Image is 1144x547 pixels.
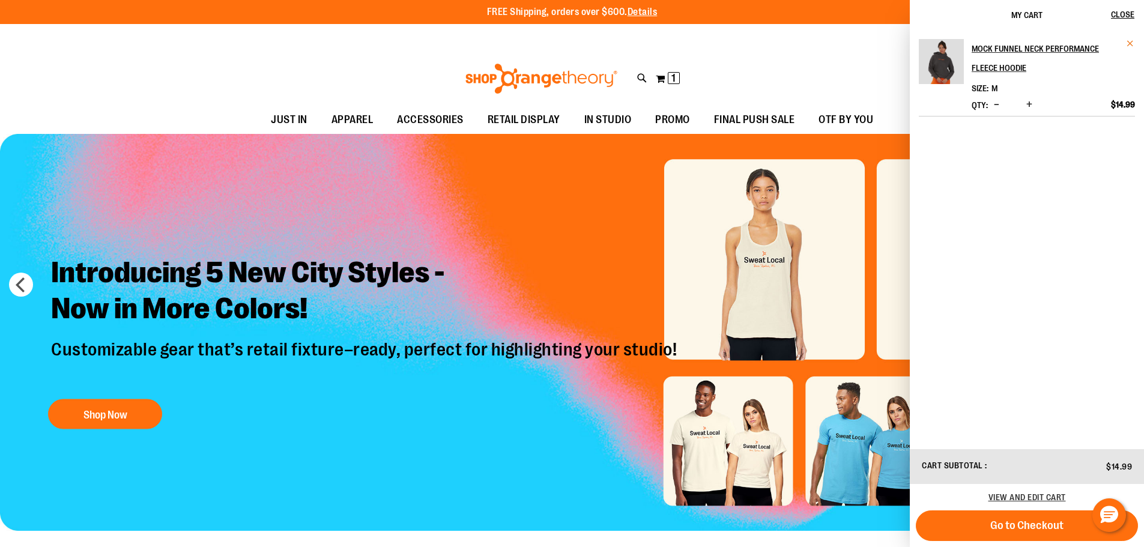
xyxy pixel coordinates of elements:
a: Introducing 5 New City Styles -Now in More Colors! Customizable gear that’s retail fixture–ready,... [42,245,689,435]
img: Mock Funnel Neck Performance Fleece Hoodie [919,39,964,84]
a: PROMO [643,106,702,134]
a: OTF BY YOU [807,106,885,134]
span: $14.99 [1111,99,1135,110]
span: RETAIL DISPLAY [488,106,560,133]
a: RETAIL DISPLAY [476,106,572,134]
dt: Size [972,83,988,93]
span: APPAREL [331,106,374,133]
button: Go to Checkout [916,510,1138,541]
span: Cart Subtotal [922,461,983,470]
span: PROMO [655,106,690,133]
a: FINAL PUSH SALE [702,106,807,134]
a: JUST IN [259,106,319,134]
button: Hello, have a question? Let’s chat. [1092,498,1126,532]
a: Details [628,7,658,17]
span: 1 [671,72,676,84]
h2: Mock Funnel Neck Performance Fleece Hoodie [972,39,1119,77]
a: APPAREL [319,106,386,134]
img: Shop Orangetheory [464,64,619,94]
button: Shop Now [48,399,162,429]
h2: Introducing 5 New City Styles - Now in More Colors! [42,245,689,338]
span: Go to Checkout [990,519,1064,532]
button: prev [9,273,33,297]
a: Remove item [1126,39,1135,48]
p: Customizable gear that’s retail fixture–ready, perfect for highlighting your studio! [42,338,689,387]
span: JUST IN [271,106,307,133]
p: FREE Shipping, orders over $600. [487,5,658,19]
span: OTF BY YOU [819,106,873,133]
span: IN STUDIO [584,106,632,133]
a: ACCESSORIES [385,106,476,134]
a: IN STUDIO [572,106,644,134]
a: Mock Funnel Neck Performance Fleece Hoodie [919,39,964,92]
span: M [991,83,997,93]
span: FINAL PUSH SALE [714,106,795,133]
span: $14.99 [1106,462,1132,471]
button: Decrease product quantity [991,99,1002,111]
span: ACCESSORIES [397,106,464,133]
li: Product [919,39,1135,116]
button: Increase product quantity [1023,99,1035,111]
span: Close [1111,10,1134,19]
a: Mock Funnel Neck Performance Fleece Hoodie [972,39,1135,77]
a: View and edit cart [988,492,1066,502]
span: My Cart [1011,10,1043,20]
label: Qty [972,100,988,110]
